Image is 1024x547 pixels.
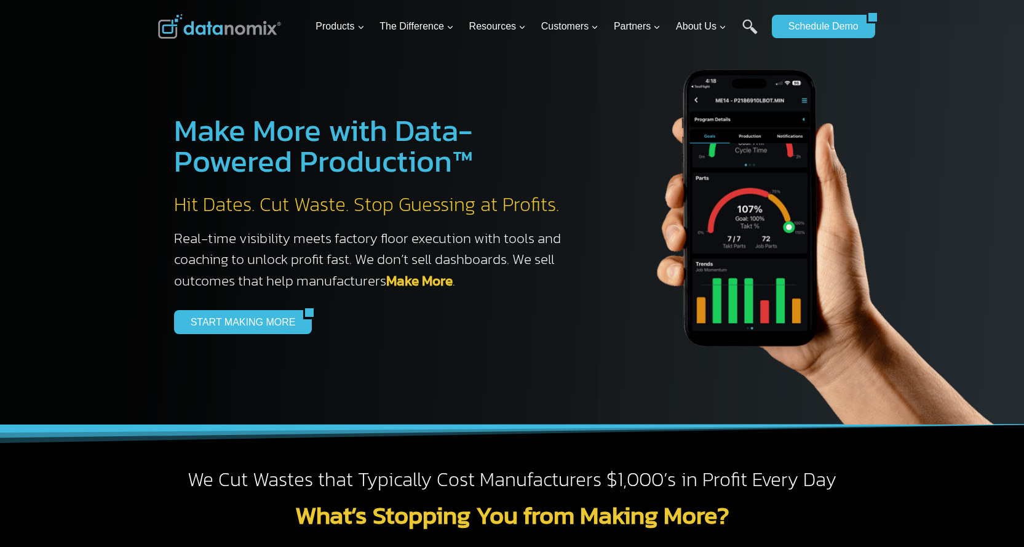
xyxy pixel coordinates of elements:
[379,18,454,34] span: The Difference
[174,310,304,333] a: START MAKING MORE
[386,270,453,291] a: Make More
[541,18,598,34] span: Customers
[158,14,281,39] img: Datanomix
[676,18,726,34] span: About Us
[772,15,867,38] a: Schedule Demo
[174,115,574,177] h1: Make More with Data-Powered Production™
[316,18,364,34] span: Products
[469,18,526,34] span: Resources
[6,329,204,541] iframe: Popup CTA
[614,18,661,34] span: Partners
[158,467,867,493] h2: We Cut Wastes that Typically Cost Manufacturers $1,000’s in Profit Every Day
[174,192,574,218] h2: Hit Dates. Cut Waste. Stop Guessing at Profits.
[158,503,867,527] h2: What’s Stopping You from Making More?
[174,228,574,292] h3: Real-time visibility meets factory floor execution with tools and coaching to unlock profit fast....
[742,19,758,47] a: Search
[311,7,766,47] nav: Primary Navigation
